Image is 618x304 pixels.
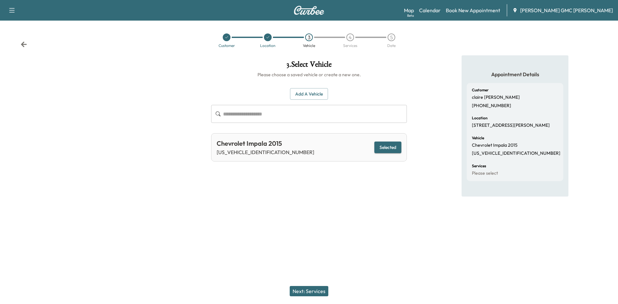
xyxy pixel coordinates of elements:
p: Please select [472,170,498,176]
p: [US_VEHICLE_IDENTIFICATION_NUMBER] [472,151,560,156]
h6: Customer [472,88,489,92]
div: Back [21,41,27,48]
button: Add a Vehicle [290,88,328,100]
p: [STREET_ADDRESS][PERSON_NAME] [472,123,550,128]
div: Chevrolet Impala 2015 [217,139,314,148]
div: Location [260,44,276,48]
div: 5 [388,33,395,41]
div: 4 [346,33,354,41]
button: Next: Services [290,286,328,296]
span: [PERSON_NAME] GMC [PERSON_NAME] [520,6,613,14]
img: Curbee Logo [294,6,324,15]
div: Date [387,44,396,48]
a: Book New Appointment [446,6,500,14]
p: claire [PERSON_NAME] [472,95,520,100]
div: 3 [305,33,313,41]
div: Services [343,44,357,48]
h6: Location [472,116,488,120]
div: Vehicle [303,44,315,48]
h5: Appointment Details [467,71,563,78]
a: MapBeta [404,6,414,14]
div: Beta [407,13,414,18]
div: Customer [219,44,235,48]
h6: Vehicle [472,136,484,140]
h6: Please choose a saved vehicle or create a new one. [211,71,407,78]
p: Chevrolet Impala 2015 [472,143,518,148]
button: Selected [374,142,401,153]
h1: 3 . Select Vehicle [211,60,407,71]
p: [US_VEHICLE_IDENTIFICATION_NUMBER] [217,148,314,156]
a: Calendar [419,6,441,14]
p: [PHONE_NUMBER] [472,103,511,109]
h6: Services [472,164,486,168]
